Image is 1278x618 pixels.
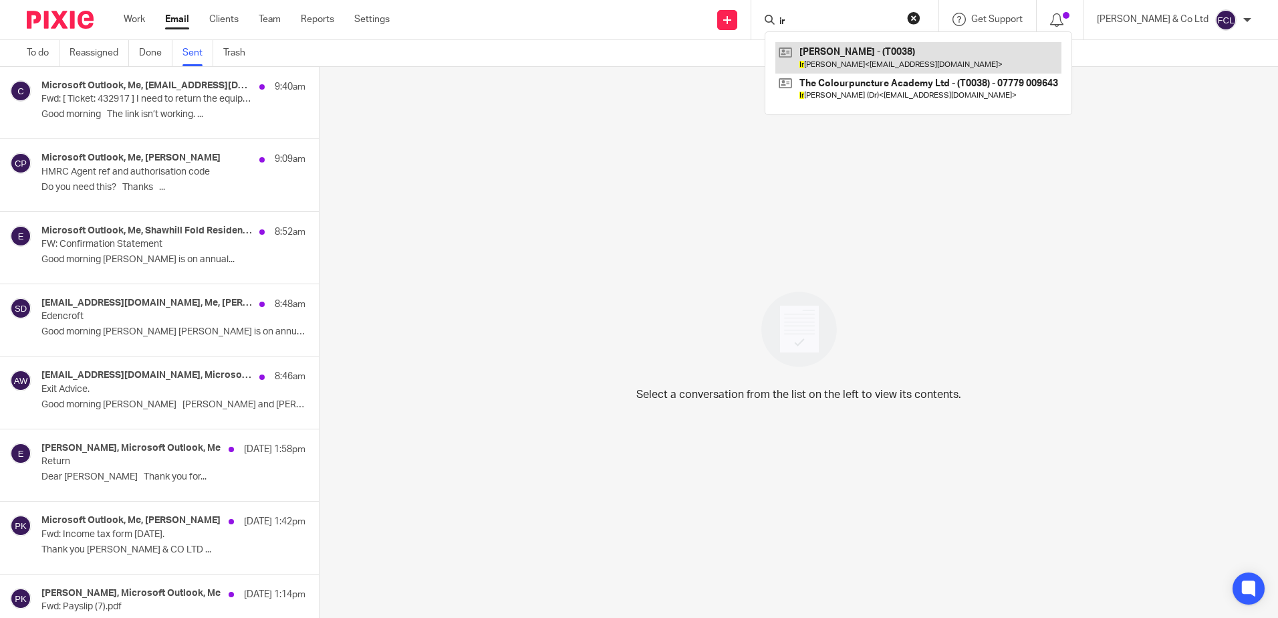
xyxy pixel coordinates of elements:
a: Team [259,13,281,26]
h4: [EMAIL_ADDRESS][DOMAIN_NAME], Me, [PERSON_NAME] [41,298,253,309]
a: Trash [223,40,255,66]
a: Settings [354,13,390,26]
a: Reports [301,13,334,26]
h4: [PERSON_NAME], Microsoft Outlook, Me [41,443,221,454]
p: FW: Confirmation Statement [41,239,253,250]
a: Clients [209,13,239,26]
p: Fwd: [ Ticket: 432917 ] I need to return the equipment that was [41,94,253,105]
p: Select a conversation from the list on the left to view its contents. [636,387,961,403]
h4: Microsoft Outlook, Me, Shawhill Fold Residents Association [41,225,253,237]
p: 8:46am [275,370,305,383]
p: 9:09am [275,152,305,166]
p: Dear [PERSON_NAME] Thank you for... [41,472,305,483]
p: [DATE] 1:42pm [244,515,305,528]
button: Clear [907,11,920,25]
h4: Microsoft Outlook, Me, [PERSON_NAME] [41,515,221,526]
p: Do you need this? Thanks ... [41,182,305,193]
p: HMRC Agent ref and authorisation code [41,167,253,178]
h4: Microsoft Outlook, Me, [EMAIL_ADDRESS][DOMAIN_NAME] [41,80,253,92]
p: Good morning [PERSON_NAME] is on annual... [41,254,305,266]
img: Pixie [27,11,94,29]
img: svg%3E [10,515,31,536]
p: 8:52am [275,225,305,239]
img: svg%3E [10,225,31,247]
a: Work [124,13,145,26]
a: Email [165,13,189,26]
h4: Microsoft Outlook, Me, [PERSON_NAME] [41,152,221,164]
p: Exit Advice. [41,384,253,395]
p: Good morning [PERSON_NAME] [PERSON_NAME] is on annual leave until... [41,326,305,338]
p: 8:48am [275,298,305,311]
p: Return [41,456,253,468]
img: svg%3E [1215,9,1237,31]
p: [PERSON_NAME] & Co Ltd [1097,13,1208,26]
p: [DATE] 1:14pm [244,588,305,601]
p: Good morning The link isn’t working. ... [41,109,305,120]
h4: [PERSON_NAME], Microsoft Outlook, Me [41,588,221,599]
img: svg%3E [10,588,31,609]
img: image [753,283,846,376]
h4: [EMAIL_ADDRESS][DOMAIN_NAME], Microsoft Outlook, Me, [PERSON_NAME] [41,370,253,381]
img: svg%3E [10,152,31,174]
p: [DATE] 1:58pm [244,443,305,456]
p: Good morning [PERSON_NAME] [PERSON_NAME] and [PERSON_NAME] are on... [41,399,305,411]
span: Get Support [971,15,1023,24]
img: svg%3E [10,80,31,102]
p: 9:40am [275,80,305,94]
p: Thank you [PERSON_NAME] & CO LTD ... [41,544,305,556]
a: Reassigned [70,40,129,66]
p: Fwd: Income tax form [DATE]. [41,529,253,540]
input: Search [778,16,898,28]
img: svg%3E [10,298,31,319]
img: svg%3E [10,443,31,464]
p: Edencroft [41,311,253,322]
a: To do [27,40,59,66]
a: Done [139,40,172,66]
img: svg%3E [10,370,31,391]
a: Sent [182,40,213,66]
p: Fwd: Payslip (7).pdf [41,601,253,613]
